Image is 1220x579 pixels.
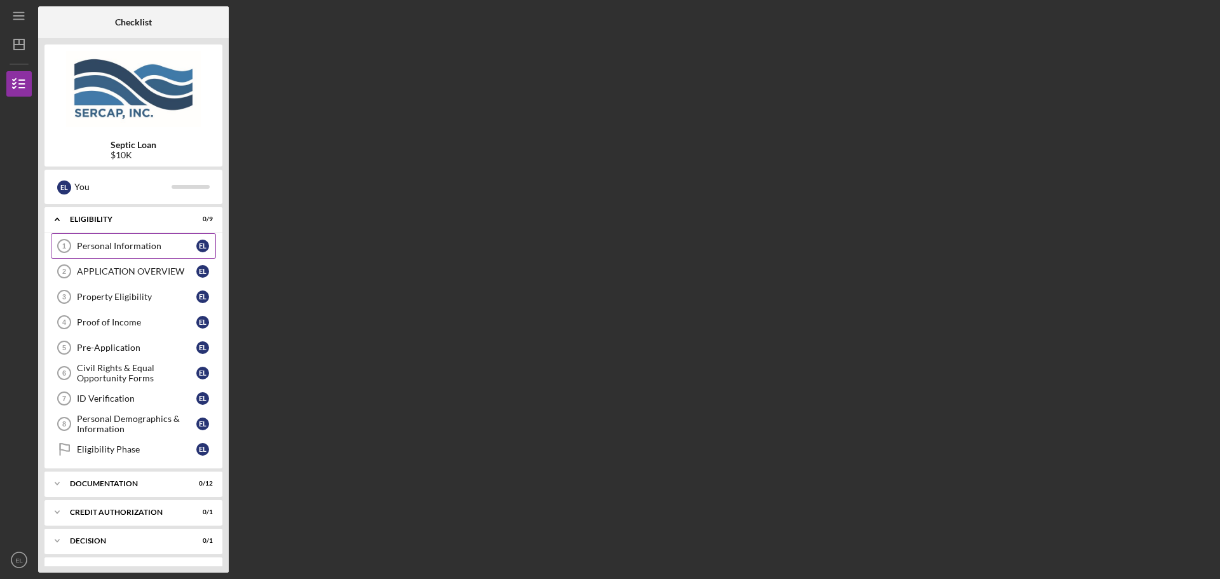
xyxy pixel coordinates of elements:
div: 0 / 1 [190,537,213,545]
div: APPLICATION OVERVIEW [77,266,196,276]
div: Personal Information [77,241,196,251]
div: 0 / 3 [190,566,213,573]
div: You [74,176,172,198]
tspan: 3 [62,293,66,301]
div: Decision [70,537,181,545]
div: E L [196,240,209,252]
tspan: 2 [62,268,66,275]
b: Septic Loan [111,140,156,150]
div: $10K [111,150,156,160]
div: ID Verification [77,393,196,404]
div: Pre-Application [77,343,196,353]
a: 5Pre-ApplicationEL [51,335,216,360]
div: Personal Demographics & Information [77,414,196,434]
tspan: 5 [62,344,66,351]
a: 2APPLICATION OVERVIEWEL [51,259,216,284]
b: Checklist [115,17,152,27]
tspan: 1 [62,242,66,250]
div: Documentation [70,480,181,487]
tspan: 7 [62,395,66,402]
div: 0 / 9 [190,215,213,223]
div: E L [196,443,209,456]
a: 4Proof of IncomeEL [51,310,216,335]
div: Civil Rights & Equal Opportunity Forms [77,363,196,383]
div: E L [196,341,209,354]
button: EL [6,547,32,573]
text: EL [15,557,23,564]
div: E L [196,290,209,303]
div: E L [196,418,209,430]
a: 8Personal Demographics & InformationEL [51,411,216,437]
div: 0 / 12 [190,480,213,487]
div: Property Eligibility [77,292,196,302]
a: 1Personal InformationEL [51,233,216,259]
div: E L [196,367,209,379]
a: 3Property EligibilityEL [51,284,216,310]
tspan: 6 [62,369,66,377]
tspan: 8 [62,420,66,428]
div: 0 / 1 [190,508,213,516]
div: CLOSING DOCS [70,566,181,573]
div: Eligibility Phase [77,444,196,454]
div: E L [196,316,209,329]
a: 6Civil Rights & Equal Opportunity FormsEL [51,360,216,386]
a: Eligibility PhaseEL [51,437,216,462]
div: E L [196,265,209,278]
div: Proof of Income [77,317,196,327]
a: 7ID VerificationEL [51,386,216,411]
div: E L [57,181,71,194]
img: Product logo [44,51,222,127]
div: E L [196,392,209,405]
div: CREDIT AUTHORIZATION [70,508,181,516]
tspan: 4 [62,318,67,326]
div: Eligibility [70,215,181,223]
